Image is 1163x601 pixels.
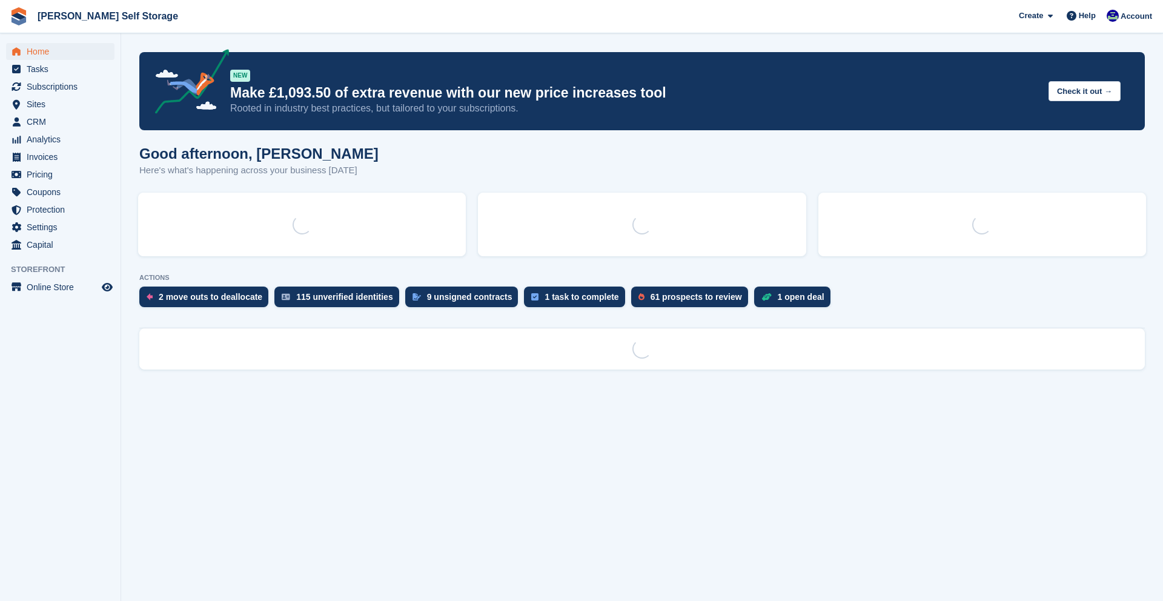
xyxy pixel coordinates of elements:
[1079,10,1096,22] span: Help
[159,292,262,302] div: 2 move outs to deallocate
[6,113,114,130] a: menu
[282,293,290,300] img: verify_identity-adf6edd0f0f0b5bbfe63781bf79b02c33cf7c696d77639b501bdc392416b5a36.svg
[296,292,393,302] div: 115 unverified identities
[6,78,114,95] a: menu
[6,131,114,148] a: menu
[27,219,99,236] span: Settings
[631,287,754,313] a: 61 prospects to review
[6,96,114,113] a: menu
[27,201,99,218] span: Protection
[33,6,183,26] a: [PERSON_NAME] Self Storage
[230,70,250,82] div: NEW
[545,292,618,302] div: 1 task to complete
[27,113,99,130] span: CRM
[6,184,114,201] a: menu
[139,164,379,178] p: Here's what's happening across your business [DATE]
[778,292,824,302] div: 1 open deal
[524,287,631,313] a: 1 task to complete
[27,236,99,253] span: Capital
[139,145,379,162] h1: Good afternoon, [PERSON_NAME]
[11,264,121,276] span: Storefront
[27,131,99,148] span: Analytics
[27,78,99,95] span: Subscriptions
[6,236,114,253] a: menu
[147,293,153,300] img: move_outs_to_deallocate_icon-f764333ba52eb49d3ac5e1228854f67142a1ed5810a6f6cc68b1a99e826820c5.svg
[145,49,230,118] img: price-adjustments-announcement-icon-8257ccfd72463d97f412b2fc003d46551f7dbcb40ab6d574587a9cd5c0d94...
[100,280,114,294] a: Preview store
[27,61,99,78] span: Tasks
[754,287,837,313] a: 1 open deal
[1049,81,1121,101] button: Check it out →
[27,43,99,60] span: Home
[27,184,99,201] span: Coupons
[6,148,114,165] a: menu
[531,293,538,300] img: task-75834270c22a3079a89374b754ae025e5fb1db73e45f91037f5363f120a921f8.svg
[27,148,99,165] span: Invoices
[6,166,114,183] a: menu
[27,96,99,113] span: Sites
[139,287,274,313] a: 2 move outs to deallocate
[27,166,99,183] span: Pricing
[27,279,99,296] span: Online Store
[1107,10,1119,22] img: Justin Farthing
[405,287,525,313] a: 9 unsigned contracts
[230,84,1039,102] p: Make £1,093.50 of extra revenue with our new price increases tool
[1019,10,1043,22] span: Create
[427,292,512,302] div: 9 unsigned contracts
[6,43,114,60] a: menu
[651,292,742,302] div: 61 prospects to review
[10,7,28,25] img: stora-icon-8386f47178a22dfd0bd8f6a31ec36ba5ce8667c1dd55bd0f319d3a0aa187defe.svg
[274,287,405,313] a: 115 unverified identities
[6,61,114,78] a: menu
[1121,10,1152,22] span: Account
[761,293,772,301] img: deal-1b604bf984904fb50ccaf53a9ad4b4a5d6e5aea283cecdc64d6e3604feb123c2.svg
[6,201,114,218] a: menu
[6,279,114,296] a: menu
[638,293,644,300] img: prospect-51fa495bee0391a8d652442698ab0144808aea92771e9ea1ae160a38d050c398.svg
[139,274,1145,282] p: ACTIONS
[230,102,1039,115] p: Rooted in industry best practices, but tailored to your subscriptions.
[413,293,421,300] img: contract_signature_icon-13c848040528278c33f63329250d36e43548de30e8caae1d1a13099fd9432cc5.svg
[6,219,114,236] a: menu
